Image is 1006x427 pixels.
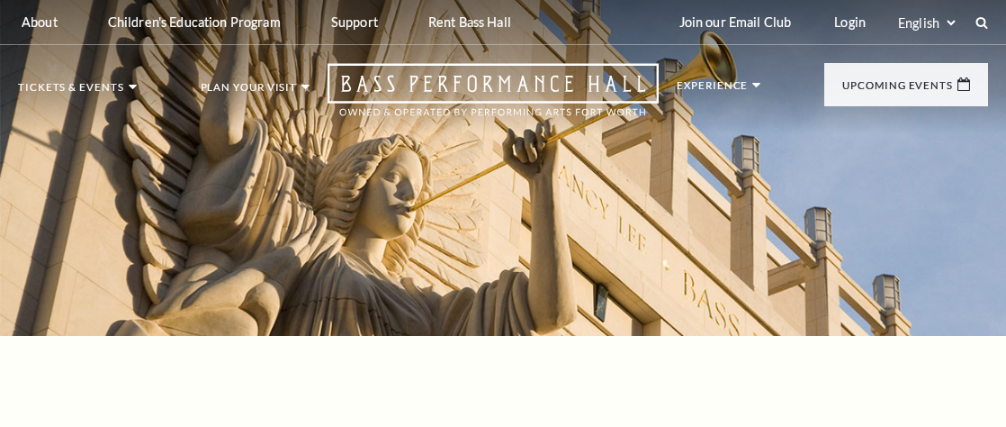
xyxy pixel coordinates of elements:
[201,82,298,102] p: Plan Your Visit
[108,14,281,30] p: Children's Education Program
[331,14,378,30] p: Support
[677,80,748,100] p: Experience
[842,80,953,100] p: Upcoming Events
[894,14,958,32] select: Select:
[428,14,511,30] p: Rent Bass Hall
[18,82,124,102] p: Tickets & Events
[22,14,58,30] p: About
